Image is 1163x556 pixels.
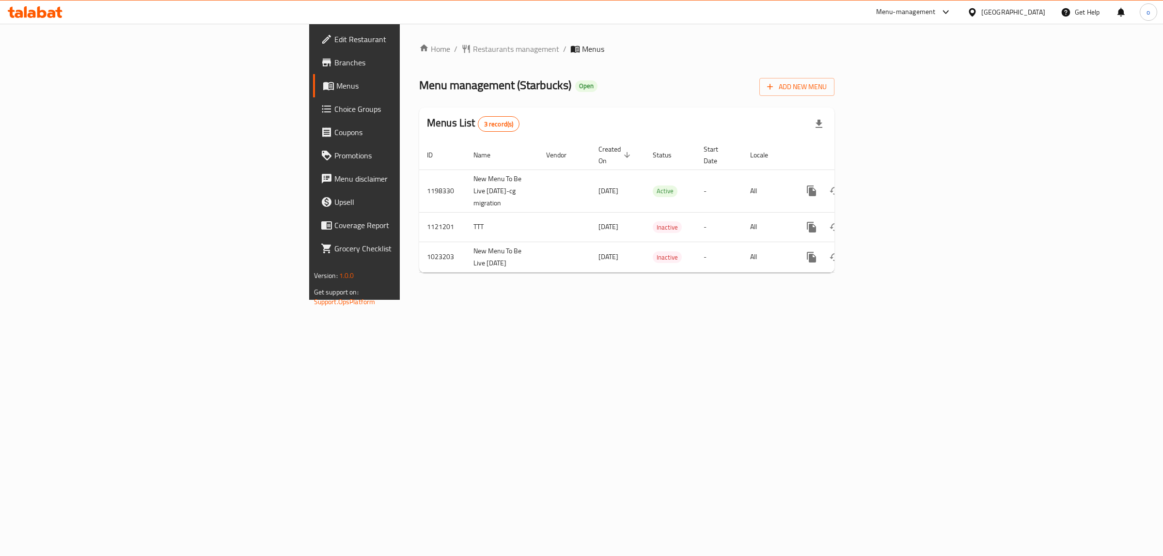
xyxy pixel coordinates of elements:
span: Branches [334,57,496,68]
span: Promotions [334,150,496,161]
span: [DATE] [598,185,618,197]
span: Coverage Report [334,219,496,231]
a: Menus [313,74,503,97]
span: Choice Groups [334,103,496,115]
span: Created On [598,143,633,167]
th: Actions [792,140,901,170]
a: Edit Restaurant [313,28,503,51]
span: Version: [314,269,338,282]
div: Open [575,80,597,92]
a: Branches [313,51,503,74]
td: All [742,242,792,272]
span: Name [473,149,503,161]
table: enhanced table [419,140,901,273]
span: Menus [582,43,604,55]
span: Start Date [704,143,731,167]
div: Export file [807,112,831,136]
div: Menu-management [876,6,936,18]
span: Get support on: [314,286,359,298]
td: All [742,170,792,212]
span: Inactive [653,252,682,263]
button: Change Status [823,179,847,202]
span: Menu disclaimer [334,173,496,185]
a: Menu disclaimer [313,167,503,190]
a: Upsell [313,190,503,214]
span: Restaurants management [473,43,559,55]
a: Support.OpsPlatform [314,295,376,308]
a: Restaurants management [461,43,559,55]
button: Change Status [823,216,847,239]
li: / [563,43,566,55]
h2: Menus List [427,116,519,132]
td: - [696,170,742,212]
span: Status [653,149,684,161]
span: [DATE] [598,250,618,263]
a: Coverage Report [313,214,503,237]
a: Choice Groups [313,97,503,121]
span: Inactive [653,222,682,233]
a: Coupons [313,121,503,144]
span: Active [653,185,677,197]
button: more [800,179,823,202]
div: [GEOGRAPHIC_DATA] [981,7,1045,17]
div: Inactive [653,221,682,233]
span: 3 record(s) [478,120,519,129]
span: Upsell [334,196,496,208]
button: more [800,216,823,239]
span: ID [427,149,445,161]
span: Vendor [546,149,579,161]
td: - [696,242,742,272]
div: Total records count [478,116,520,132]
td: All [742,212,792,242]
button: Change Status [823,246,847,269]
span: Add New Menu [767,81,827,93]
span: [DATE] [598,220,618,233]
span: Menus [336,80,496,92]
span: Locale [750,149,781,161]
button: more [800,246,823,269]
span: Edit Restaurant [334,33,496,45]
span: 1.0.0 [339,269,354,282]
td: - [696,212,742,242]
a: Grocery Checklist [313,237,503,260]
button: Add New Menu [759,78,834,96]
span: Open [575,82,597,90]
span: Grocery Checklist [334,243,496,254]
span: Coupons [334,126,496,138]
nav: breadcrumb [419,43,834,55]
a: Promotions [313,144,503,167]
span: o [1147,7,1150,17]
